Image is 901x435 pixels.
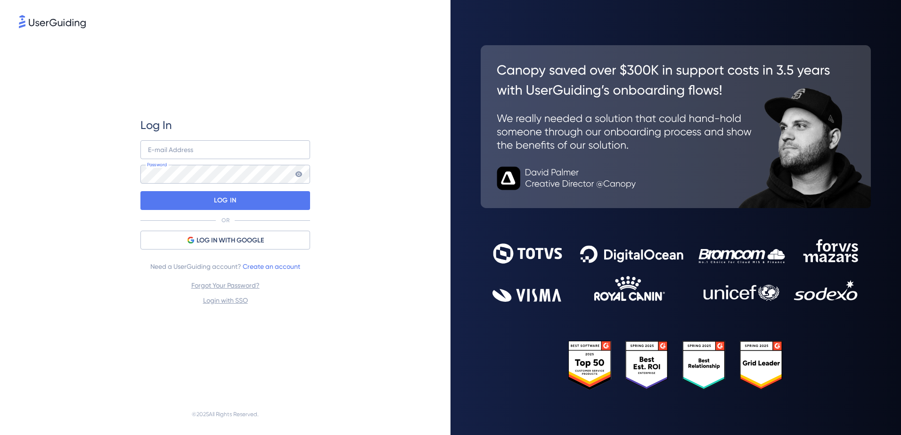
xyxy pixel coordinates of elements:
[197,235,264,246] span: LOG IN WITH GOOGLE
[19,15,86,28] img: 8faab4ba6bc7696a72372aa768b0286c.svg
[140,118,172,133] span: Log In
[203,297,248,304] a: Login with SSO
[214,193,236,208] p: LOG IN
[191,282,260,289] a: Forgot Your Password?
[568,341,783,390] img: 25303e33045975176eb484905ab012ff.svg
[150,261,300,272] span: Need a UserGuiding account?
[243,263,300,270] a: Create an account
[192,409,259,420] span: © 2025 All Rights Reserved.
[140,140,310,159] input: example@company.com
[481,45,871,208] img: 26c0aa7c25a843aed4baddd2b5e0fa68.svg
[221,217,229,224] p: OR
[492,239,859,302] img: 9302ce2ac39453076f5bc0f2f2ca889b.svg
